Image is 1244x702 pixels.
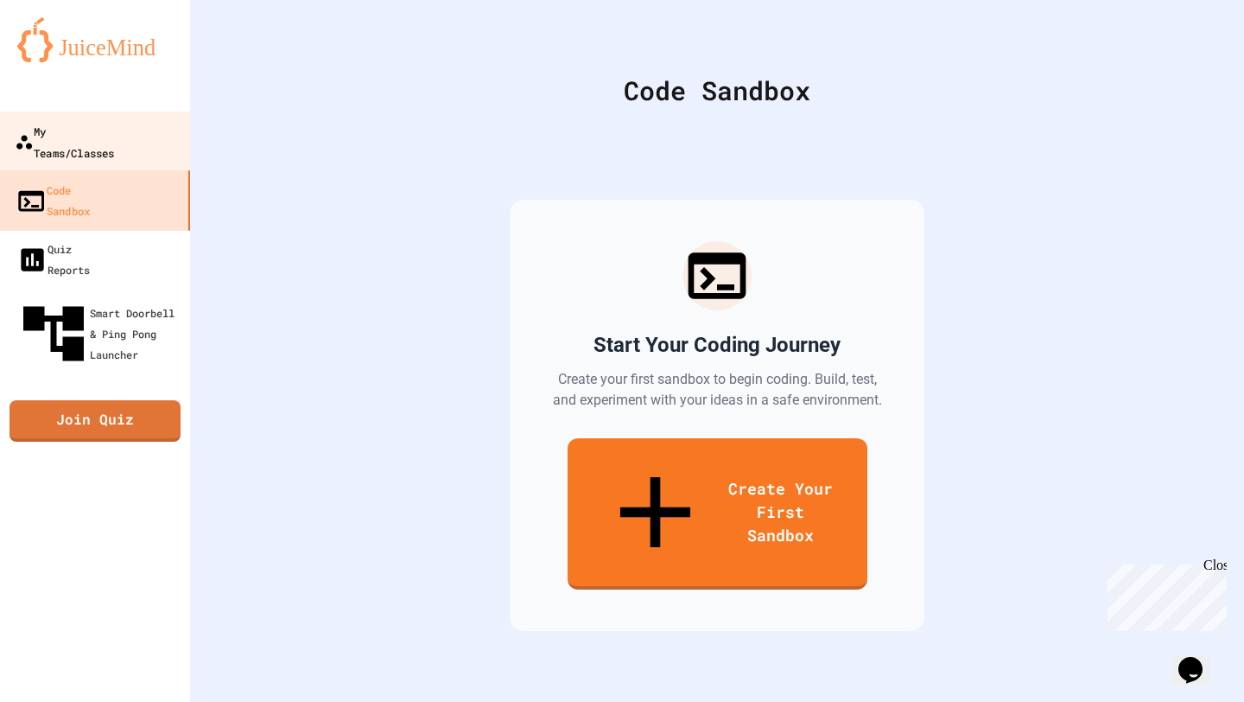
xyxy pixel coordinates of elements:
iframe: chat widget [1101,558,1227,631]
a: Join Quiz [10,400,181,442]
div: Chat with us now!Close [7,7,119,110]
div: Code Sandbox [16,180,90,222]
a: Create Your First Sandbox [568,438,867,590]
p: Create your first sandbox to begin coding. Build, test, and experiment with your ideas in a safe ... [551,369,883,411]
div: Quiz Reports [17,239,90,280]
div: Smart Doorbell & Ping Pong Launcher [17,297,183,370]
iframe: chat widget [1171,633,1227,685]
div: Code Sandbox [233,71,1201,110]
div: My Teams/Classes [15,120,114,163]
img: logo-orange.svg [17,17,173,62]
h2: Start Your Coding Journey [593,331,841,359]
